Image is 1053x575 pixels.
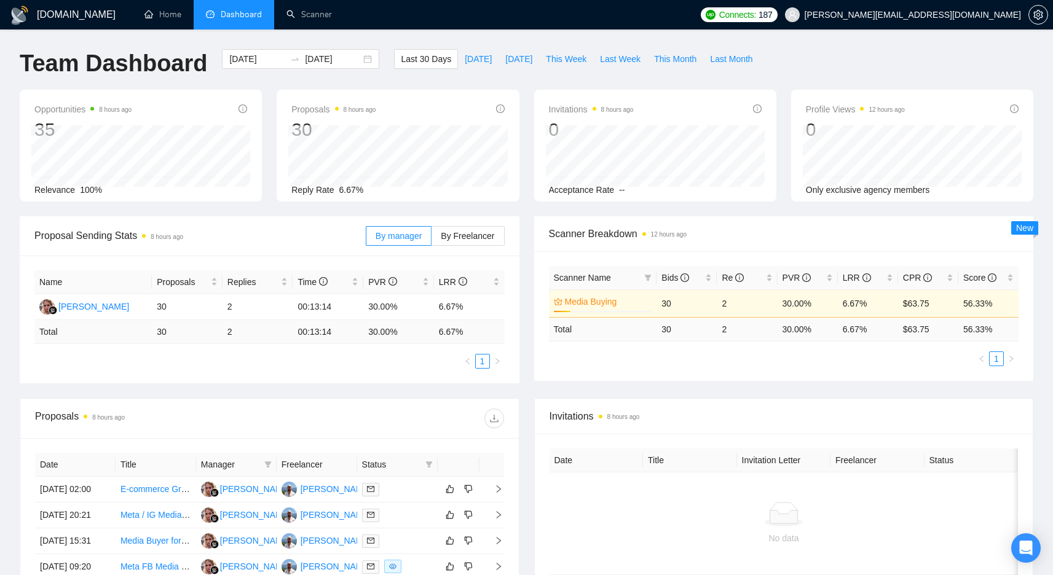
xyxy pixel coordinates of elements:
button: This Month [647,49,703,69]
span: PVR [368,277,397,287]
span: Proposal Sending Stats [34,228,366,243]
div: [PERSON_NAME] [301,482,371,496]
span: left [464,358,471,365]
button: dislike [461,533,476,548]
span: dislike [464,510,473,520]
a: JF[PERSON_NAME] [282,509,371,519]
span: Invitations [549,102,634,117]
th: Manager [196,453,277,477]
div: Proposals [35,409,269,428]
img: KG [201,482,216,497]
span: download [485,413,503,423]
div: [PERSON_NAME] [301,508,371,522]
span: -- [619,185,625,195]
span: Invitations [550,409,1019,424]
a: homeHome [144,9,181,20]
span: Last 30 Days [401,52,451,66]
img: KG [201,559,216,574]
a: Meta / IG Media Buyer [120,510,207,520]
img: KG [201,533,216,549]
span: setting [1029,10,1047,20]
span: By manager [376,231,422,241]
span: to [290,54,300,64]
span: swap-right [290,54,300,64]
span: like [446,536,454,546]
span: Status [362,458,420,471]
div: [PERSON_NAME] [220,508,291,522]
img: logo [10,6,30,25]
td: [DATE] 20:21 [35,503,116,528]
td: 30 [152,294,223,320]
span: Last Month [710,52,752,66]
th: Name [34,270,152,294]
div: [PERSON_NAME] [58,300,129,313]
a: KG[PERSON_NAME] [201,509,291,519]
img: gigradar-bm.png [210,566,219,574]
img: gigradar-bm.png [210,488,219,497]
time: 8 hours ago [92,414,125,421]
a: KG[PERSON_NAME] [201,483,291,493]
span: filter [264,461,272,468]
th: Date [550,448,644,472]
img: upwork-logo.png [706,10,716,20]
a: JF[PERSON_NAME] [282,561,371,571]
span: 6.67% [339,185,364,195]
button: [DATE] [499,49,539,69]
span: Time [298,277,327,287]
span: like [446,510,454,520]
span: info-circle [735,273,744,282]
td: 6.67% [838,289,898,317]
button: download [484,409,504,428]
span: mail [367,563,374,570]
span: user [788,10,797,19]
img: gigradar-bm.png [210,514,219,523]
img: KG [39,299,55,315]
img: KG [201,507,216,523]
td: $63.75 [898,289,958,317]
img: JF [282,533,297,549]
a: 1 [476,354,489,368]
span: info-circle [923,273,932,282]
li: Previous Page [974,351,989,366]
span: info-circle [239,104,247,113]
time: 8 hours ago [99,106,132,113]
a: Media Buying [565,295,650,308]
div: [PERSON_NAME] [220,534,291,547]
span: Proposals [291,102,376,117]
td: 30 [657,317,717,341]
time: 12 hours ago [651,231,687,238]
time: 8 hours ago [344,106,376,113]
span: Last Week [600,52,641,66]
span: LRR [439,277,467,287]
span: right [484,536,503,545]
span: New [1016,223,1033,233]
a: Media Buyer for Gulf Market (KSA & [GEOGRAPHIC_DATA]) [120,536,353,546]
button: right [490,354,505,369]
span: info-circle [319,277,328,286]
div: 0 [806,118,905,141]
span: Score [963,273,996,283]
div: No data [559,531,1009,545]
img: JF [282,482,297,497]
td: Meta / IG Media Buyer [116,503,196,528]
span: dislike [464,484,473,494]
button: right [1004,351,1019,366]
button: This Week [539,49,593,69]
span: 100% [80,185,102,195]
th: Freelancer [830,448,925,472]
li: Next Page [1004,351,1019,366]
div: [PERSON_NAME] [220,482,291,496]
span: Bids [661,273,689,283]
li: 1 [989,351,1004,366]
td: 30.00% [363,294,434,320]
button: left [460,354,475,369]
img: gigradar-bm.png [49,306,57,315]
button: like [443,533,457,548]
span: eye [389,563,396,570]
button: [DATE] [458,49,499,69]
th: Replies [223,270,293,294]
a: setting [1028,10,1048,20]
span: filter [423,455,435,474]
span: Replies [227,275,279,289]
span: info-circle [988,273,996,282]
